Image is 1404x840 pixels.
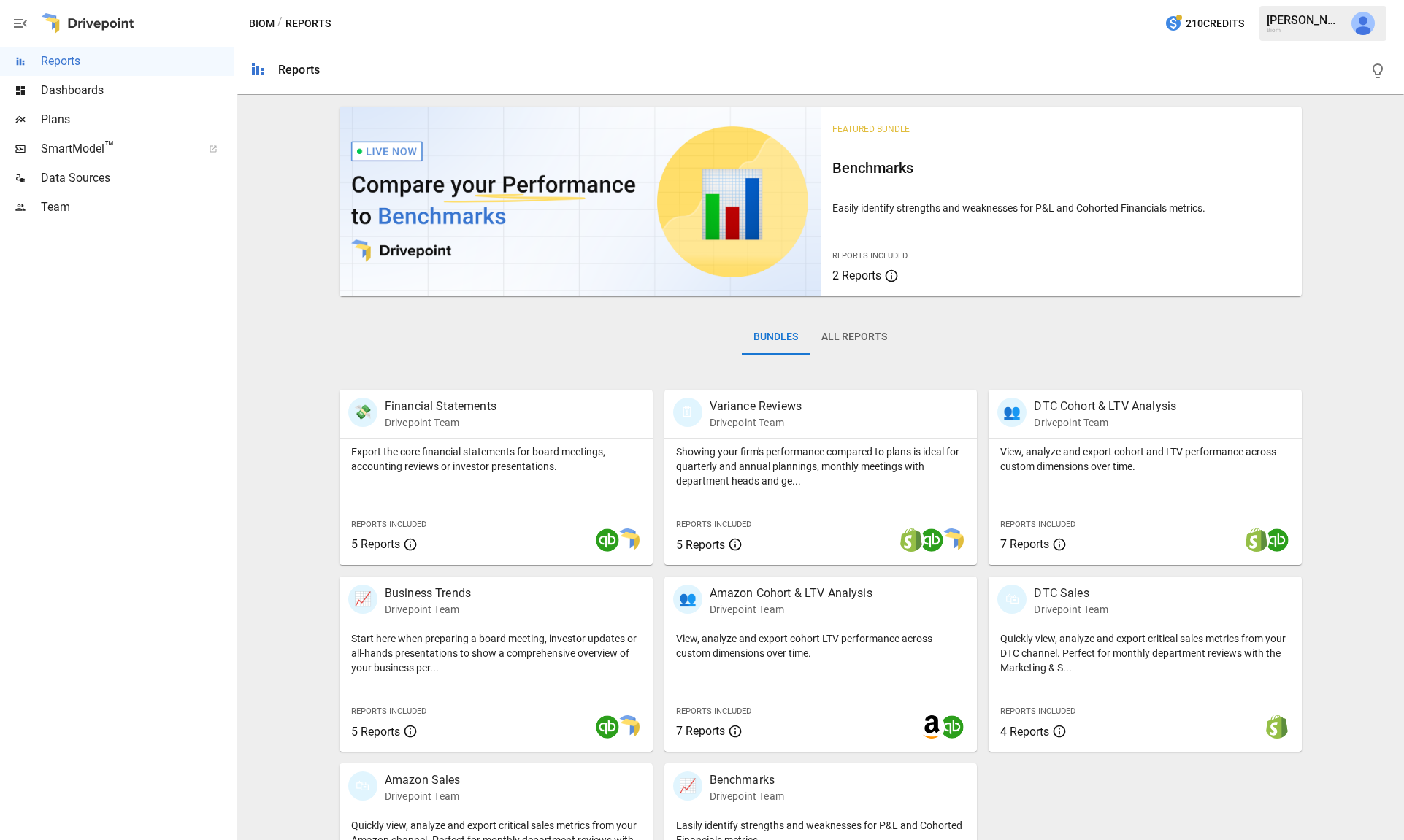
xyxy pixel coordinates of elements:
div: 🛍 [348,771,377,801]
img: smart model [616,528,640,552]
p: View, analyze and export cohort LTV performance across custom dimensions over time. [676,631,966,660]
img: quickbooks [596,528,619,552]
div: 🛍 [997,585,1027,614]
p: Drivepoint Team [1034,415,1176,430]
p: Drivepoint Team [710,789,784,804]
div: / [277,15,283,33]
div: 👥 [673,585,702,614]
img: shopify [1245,528,1268,552]
p: Amazon Cohort & LTV Analysis [710,585,872,602]
div: 📈 [348,585,377,614]
p: DTC Cohort & LTV Analysis [1034,398,1176,415]
p: Drivepoint Team [385,415,496,430]
span: SmartModel [41,140,193,158]
p: Benchmarks [710,771,784,789]
span: Reports Included [351,706,426,716]
p: Drivepoint Team [1034,602,1108,617]
div: Reports [278,63,320,77]
p: Drivepoint Team [385,789,461,804]
p: Drivepoint Team [710,415,802,430]
span: ™ [104,138,115,156]
p: Export the core financial statements for board meetings, accounting reviews or investor presentat... [351,444,641,474]
span: 5 Reports [351,725,400,739]
div: [PERSON_NAME] [1267,13,1343,27]
p: Business Trends [385,585,471,602]
div: 👥 [997,398,1027,427]
img: shopify [1265,715,1289,739]
div: 💸 [348,398,377,427]
span: 2 Reports [832,269,881,282]
p: DTC Sales [1034,585,1108,602]
img: smart model [616,715,640,739]
img: quickbooks [940,715,964,739]
img: video thumbnail [340,107,821,296]
p: Amazon Sales [385,771,461,789]
div: 📈 [673,771,702,801]
div: Biom [1267,27,1343,34]
span: Reports [41,53,234,70]
span: 7 Reports [676,724,725,738]
span: Data Sources [41,169,234,187]
p: Start here when preparing a board meeting, investor updates or all-hands presentations to show a ... [351,631,641,675]
button: All Reports [810,320,899,355]
h6: Benchmarks [832,156,1290,180]
span: Reports Included [1000,706,1075,716]
img: amazon [920,715,943,739]
p: Showing your firm's performance compared to plans is ideal for quarterly and annual plannings, mo... [676,444,966,488]
img: Will Gahagan [1351,12,1375,35]
button: 210Credits [1159,10,1250,37]
button: Biom [249,15,275,33]
img: shopify [899,528,923,552]
span: Dashboards [41,82,234,99]
p: Financial Statements [385,398,496,415]
img: quickbooks [1265,528,1289,552]
span: Reports Included [676,520,751,529]
span: 7 Reports [1000,537,1049,551]
p: Drivepoint Team [710,602,872,617]
img: smart model [940,528,964,552]
span: 4 Reports [1000,725,1049,739]
p: Quickly view, analyze and export critical sales metrics from your DTC channel. Perfect for monthl... [1000,631,1290,675]
p: View, analyze and export cohort and LTV performance across custom dimensions over time. [1000,444,1290,474]
span: Reports Included [676,706,751,716]
span: Reports Included [351,520,426,529]
p: Drivepoint Team [385,602,471,617]
span: Featured Bundle [832,124,910,134]
button: Bundles [742,320,810,355]
span: 210 Credits [1186,15,1244,33]
span: Team [41,199,234,216]
img: quickbooks [596,715,619,739]
p: Variance Reviews [710,398,802,415]
span: Reports Included [1000,520,1075,529]
span: 5 Reports [351,537,400,551]
span: 5 Reports [676,538,725,552]
p: Easily identify strengths and weaknesses for P&L and Cohorted Financials metrics. [832,201,1290,215]
img: quickbooks [920,528,943,552]
button: Will Gahagan [1343,3,1384,44]
div: 🗓 [673,398,702,427]
span: Reports Included [832,251,908,261]
span: Plans [41,111,234,128]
